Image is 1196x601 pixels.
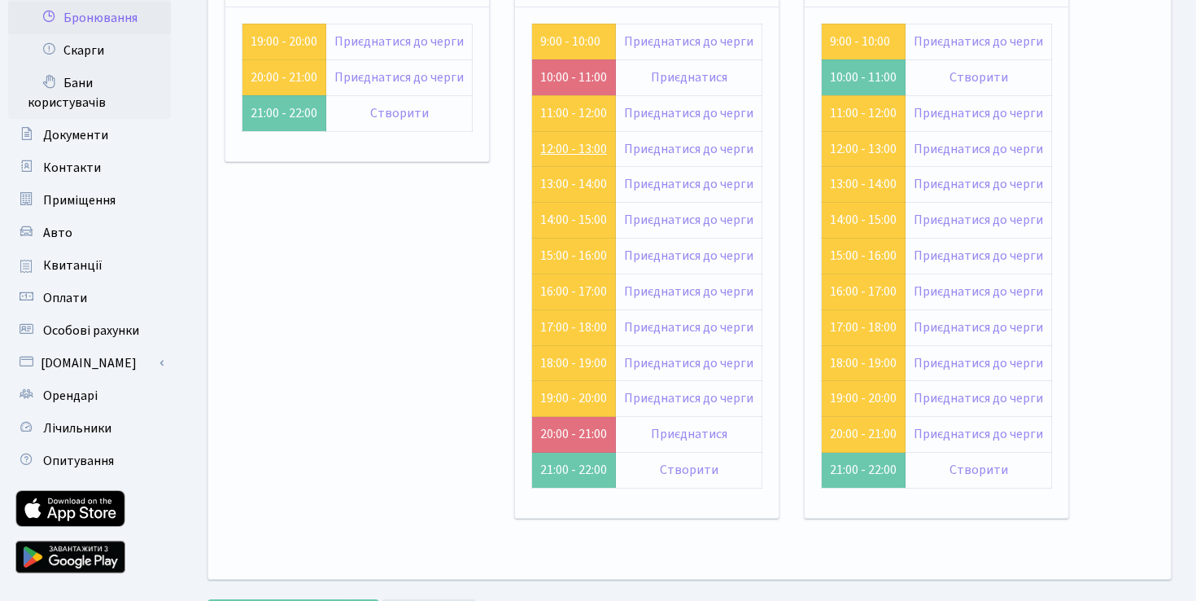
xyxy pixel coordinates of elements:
[8,282,171,314] a: Оплати
[830,425,897,443] a: 20:00 - 21:00
[914,247,1043,265] a: Приєднатися до черги
[914,140,1043,158] a: Приєднатися до черги
[43,257,103,274] span: Квитанції
[914,318,1043,336] a: Приєднатися до черги
[242,95,326,131] td: 21:00 - 22:00
[822,453,906,489] td: 21:00 - 22:00
[540,175,607,193] a: 13:00 - 14:00
[830,247,897,265] a: 15:00 - 16:00
[822,59,906,95] td: 10:00 - 11:00
[540,354,607,372] a: 18:00 - 19:00
[830,389,897,407] a: 19:00 - 20:00
[532,453,616,489] td: 21:00 - 22:00
[8,347,171,379] a: [DOMAIN_NAME]
[830,283,897,300] a: 16:00 - 17:00
[914,354,1043,372] a: Приєднатися до черги
[43,159,101,177] span: Контакти
[8,67,171,119] a: Бани користувачів
[914,33,1043,50] a: Приєднатися до черги
[43,322,139,340] span: Особові рахунки
[949,461,1008,479] a: Створити
[624,247,753,265] a: Приєднатися до черги
[370,104,429,122] a: Створити
[8,184,171,217] a: Приміщення
[43,387,98,405] span: Орендарі
[624,33,753,50] a: Приєднатися до черги
[624,211,753,229] a: Приєднатися до черги
[540,68,607,86] a: 10:00 - 11:00
[43,224,72,242] span: Авто
[624,104,753,122] a: Приєднатися до черги
[540,389,607,407] a: 19:00 - 20:00
[830,211,897,229] a: 14:00 - 15:00
[8,119,171,151] a: Документи
[540,140,607,158] a: 12:00 - 13:00
[830,33,890,50] a: 9:00 - 10:00
[8,445,171,477] a: Опитування
[8,34,171,67] a: Скарги
[660,461,718,479] a: Створити
[624,283,753,300] a: Приєднатися до черги
[8,314,171,347] a: Особові рахунки
[8,151,171,184] a: Контакти
[914,104,1043,122] a: Приєднатися до черги
[540,211,607,229] a: 14:00 - 15:00
[540,425,607,443] a: 20:00 - 21:00
[624,318,753,336] a: Приєднатися до черги
[8,379,171,412] a: Орендарі
[830,354,897,372] a: 18:00 - 19:00
[43,126,108,144] span: Документи
[43,191,116,209] span: Приміщення
[651,68,727,86] a: Приєднатися
[540,247,607,265] a: 15:00 - 16:00
[651,425,727,443] a: Приєднатися
[43,289,87,307] span: Оплати
[914,389,1043,407] a: Приєднатися до черги
[8,412,171,445] a: Лічильники
[334,68,464,86] a: Приєднатися до черги
[914,425,1043,443] a: Приєднатися до черги
[914,175,1043,193] a: Приєднатися до черги
[43,452,114,470] span: Опитування
[624,389,753,407] a: Приєднатися до черги
[830,104,897,122] a: 11:00 - 12:00
[43,419,111,437] span: Лічильники
[251,33,317,50] a: 19:00 - 20:00
[830,175,897,193] a: 13:00 - 14:00
[540,283,607,300] a: 16:00 - 17:00
[624,354,753,372] a: Приєднатися до черги
[830,318,897,336] a: 17:00 - 18:00
[540,318,607,336] a: 17:00 - 18:00
[334,33,464,50] a: Приєднатися до черги
[540,33,600,50] a: 9:00 - 10:00
[914,211,1043,229] a: Приєднатися до черги
[8,2,171,34] a: Бронювання
[624,175,753,193] a: Приєднатися до черги
[8,249,171,282] a: Квитанції
[624,140,753,158] a: Приєднатися до черги
[914,283,1043,300] a: Приєднатися до черги
[251,68,317,86] a: 20:00 - 21:00
[8,217,171,249] a: Авто
[949,68,1008,86] a: Створити
[830,140,897,158] a: 12:00 - 13:00
[540,104,607,122] a: 11:00 - 12:00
